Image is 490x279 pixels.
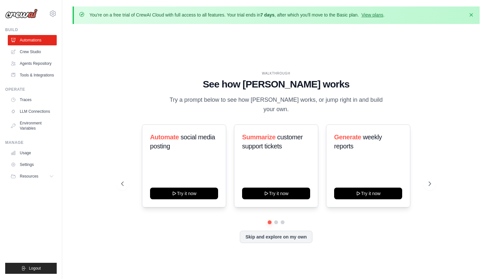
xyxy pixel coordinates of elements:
p: Try a prompt below to see how [PERSON_NAME] works, or jump right in and build your own. [167,95,385,114]
img: Logo [5,9,38,18]
button: Try it now [334,188,402,199]
a: Settings [8,159,57,170]
a: Tools & Integrations [8,70,57,80]
span: customer support tickets [242,134,303,150]
div: Operate [5,87,57,92]
button: Resources [8,171,57,181]
button: Logout [5,263,57,274]
strong: 7 days [260,12,274,17]
p: You're on a free trial of CrewAI Cloud with full access to all features. Your trial ends in , aft... [89,12,385,18]
h1: See how [PERSON_NAME] works [121,78,431,90]
button: Skip and explore on my own [240,231,312,243]
a: Crew Studio [8,47,57,57]
span: Resources [20,174,38,179]
div: Build [5,27,57,32]
span: Summarize [242,134,275,141]
button: Try it now [242,188,310,199]
a: Agents Repository [8,58,57,69]
span: Logout [29,266,41,271]
a: Environment Variables [8,118,57,134]
a: LLM Connections [8,106,57,117]
a: View plans [361,12,383,17]
span: social media posting [150,134,215,150]
a: Usage [8,148,57,158]
a: Automations [8,35,57,45]
a: Traces [8,95,57,105]
div: Manage [5,140,57,145]
button: Try it now [150,188,218,199]
div: WALKTHROUGH [121,71,431,76]
span: Generate [334,134,361,141]
span: Automate [150,134,179,141]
